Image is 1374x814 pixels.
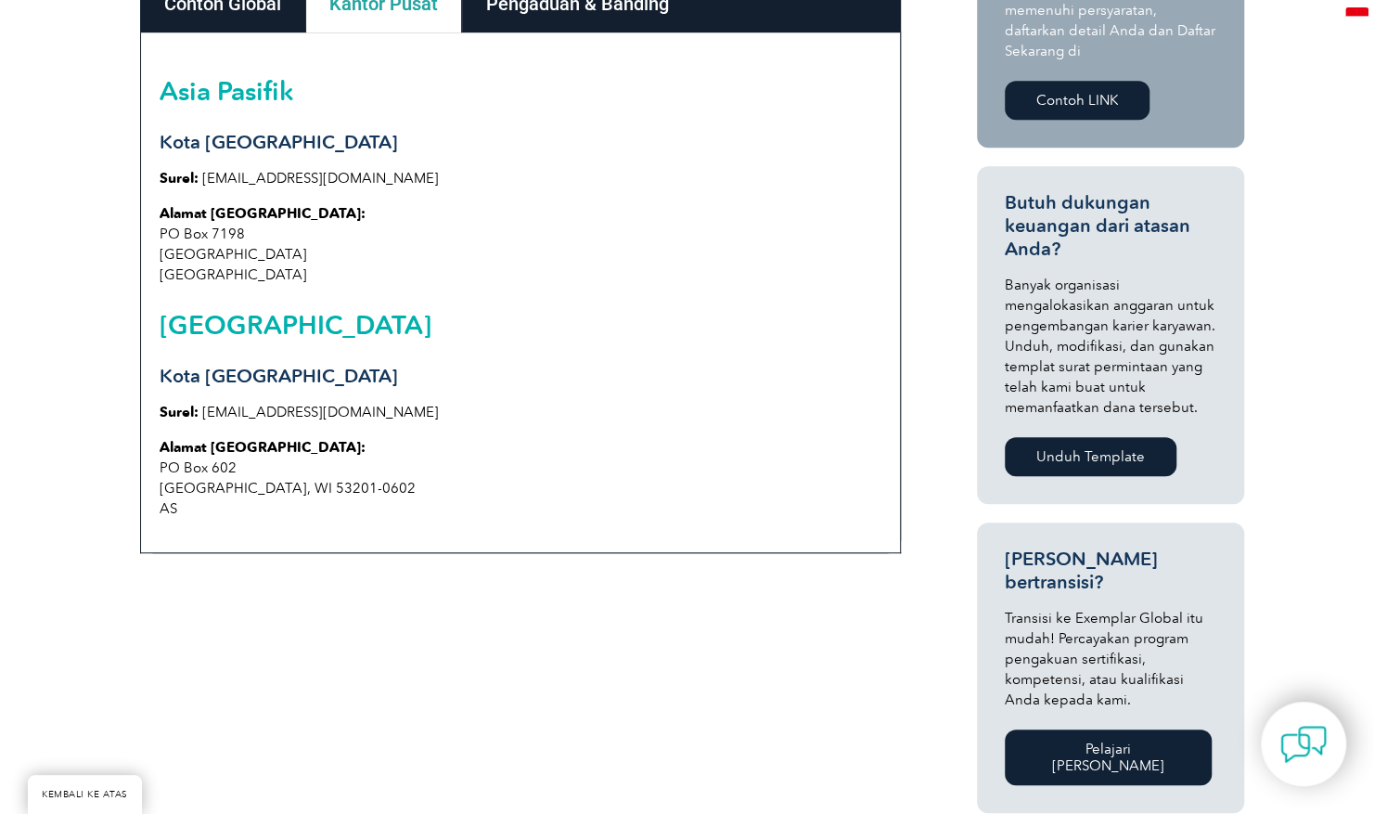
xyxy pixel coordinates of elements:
[160,266,307,283] font: [GEOGRAPHIC_DATA]
[160,309,431,341] font: [GEOGRAPHIC_DATA]
[202,170,439,187] a: [EMAIL_ADDRESS][DOMAIN_NAME]
[1005,81,1149,120] a: Contoh LINK
[160,205,366,222] font: Alamat [GEOGRAPHIC_DATA]:
[1280,721,1327,768] img: contact-chat.png
[160,246,307,263] font: [GEOGRAPHIC_DATA]
[160,404,199,420] font: Surel:
[160,131,398,153] font: Kota [GEOGRAPHIC_DATA]
[1345,7,1368,25] img: en
[1005,730,1212,785] a: Pelajari [PERSON_NAME]
[160,170,199,187] font: Surel:
[160,500,177,517] font: AS
[160,226,245,242] font: PO Box 7198
[28,775,142,814] a: KEMBALI KE ATAS
[1005,191,1190,260] font: Butuh dukungan keuangan dari atasan Anda?
[1005,437,1176,476] a: Unduh Template
[202,404,439,420] a: [EMAIL_ADDRESS][DOMAIN_NAME]
[160,439,366,456] font: Alamat [GEOGRAPHIC_DATA]:
[160,459,237,476] font: PO Box 602
[1005,610,1203,708] font: Transisi ke Exemplar Global itu mudah! Percayakan program pengakuan sertifikasi, kompetensi, atau...
[42,789,128,800] font: KEMBALI KE ATAS
[160,365,398,387] font: Kota [GEOGRAPHIC_DATA]
[160,75,293,107] font: Asia Pasifik
[1036,92,1118,109] font: Contoh LINK
[1036,448,1145,465] font: Unduh Template
[1052,741,1164,774] font: Pelajari [PERSON_NAME]
[1005,548,1158,593] font: [PERSON_NAME] bertransisi?
[160,480,416,497] font: [GEOGRAPHIC_DATA], WI 53201-0602
[1005,277,1215,416] font: Banyak organisasi mengalokasikan anggaran untuk pengembangan karier karyawan. Unduh, modifikasi, ...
